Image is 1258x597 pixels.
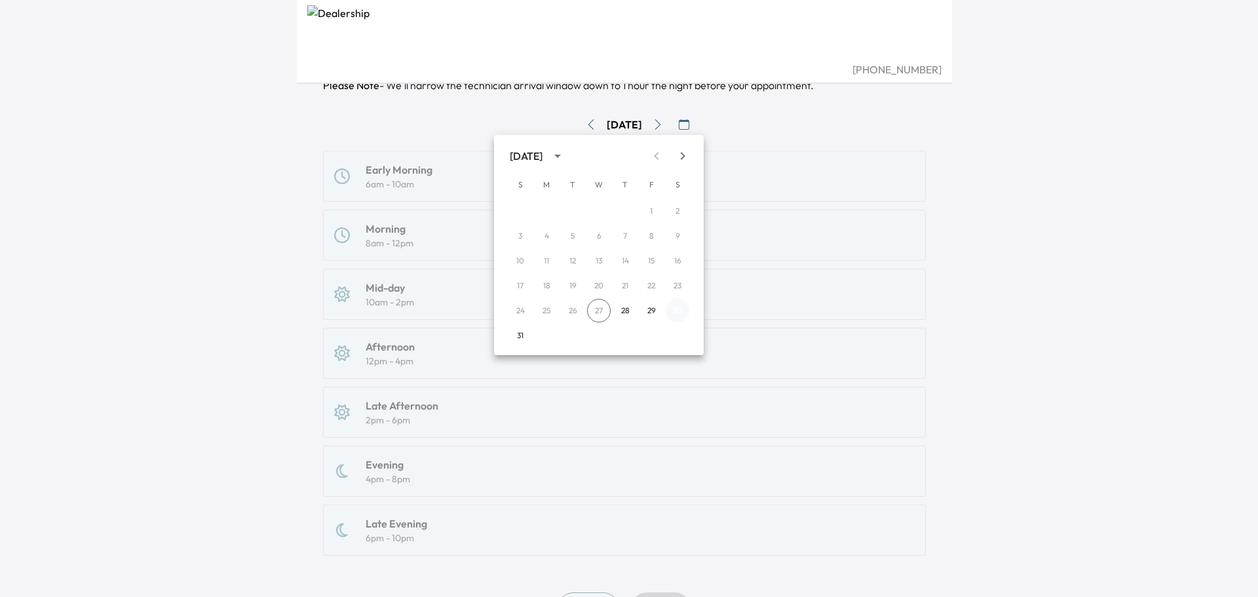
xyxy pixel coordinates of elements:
[587,172,611,198] span: Wednesday
[613,172,637,198] span: Thursday
[546,145,569,167] button: calendar view is open, switch to year view
[666,299,689,322] button: 30
[508,172,532,198] span: Sunday
[613,299,637,322] button: 28
[508,324,532,347] button: 31
[510,148,543,164] div: [DATE]
[561,172,584,198] span: Tuesday
[639,299,663,322] button: 29
[666,172,689,198] span: Saturday
[639,172,663,198] span: Friday
[535,172,558,198] span: Monday
[670,143,696,169] button: Next month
